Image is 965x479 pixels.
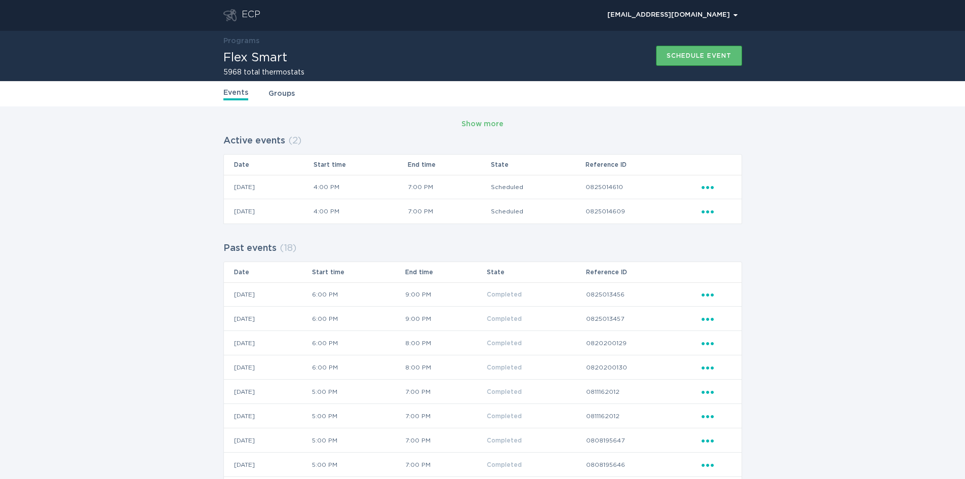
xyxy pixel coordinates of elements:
th: Start time [312,262,405,282]
span: Completed [487,462,522,468]
h2: Active events [223,132,285,150]
tr: 3edaacc6e5354e8680c94fc8027f5ca5 [224,307,742,331]
div: Popover menu [702,435,731,446]
td: 7:00 PM [407,175,490,199]
td: [DATE] [224,199,313,224]
div: Popover menu [702,181,731,193]
div: Popover menu [702,362,731,373]
div: Schedule event [667,53,731,59]
td: [DATE] [224,307,312,331]
th: Start time [313,155,407,175]
td: 6:00 PM [312,355,405,380]
td: [DATE] [224,404,312,428]
td: 6:00 PM [312,307,405,331]
h2: 5968 total thermostats [223,69,304,76]
tr: 1dd8dae442a748aaa0af3d1e34a97eeb [224,355,742,380]
div: Popover menu [702,411,731,422]
span: Scheduled [491,208,523,214]
td: 7:00 PM [405,453,486,477]
td: 5:00 PM [312,380,405,404]
div: Popover menu [702,338,731,349]
tr: 09cd2959fd634f1fa2c5e30a0dc4d0cc [224,428,742,453]
td: [DATE] [224,175,313,199]
a: Programs [223,38,259,45]
div: Popover menu [603,8,742,23]
div: Popover menu [702,313,731,324]
td: 8:00 PM [405,331,486,355]
td: 7:00 PM [405,404,486,428]
span: Completed [487,413,522,419]
tr: 83c2db59ba8c4d97b291f4d1550bd59e [224,282,742,307]
div: Popover menu [702,386,731,397]
td: 5:00 PM [312,453,405,477]
div: Show more [461,119,504,130]
td: [DATE] [224,282,312,307]
span: Completed [487,389,522,395]
div: Popover menu [702,206,731,217]
button: Schedule event [656,46,742,66]
span: Completed [487,291,522,298]
td: [DATE] [224,453,312,477]
span: Completed [487,364,522,371]
td: 9:00 PM [405,282,486,307]
td: 8:00 PM [405,355,486,380]
a: Groups [268,88,295,99]
td: [DATE] [224,380,312,404]
tr: 293a84bea25b4246afae04efc2a93e3a [224,175,742,199]
th: Reference ID [585,155,701,175]
th: Date [224,262,312,282]
td: 4:00 PM [313,199,407,224]
td: 4:00 PM [313,175,407,199]
td: 0825013457 [586,307,701,331]
td: 9:00 PM [405,307,486,331]
td: 0820200129 [586,331,701,355]
th: State [490,155,585,175]
td: [DATE] [224,355,312,380]
td: 0811162012 [586,380,701,404]
td: 0825014609 [585,199,701,224]
td: [DATE] [224,331,312,355]
td: 0808195647 [586,428,701,453]
td: 0820200130 [586,355,701,380]
span: Completed [487,316,522,322]
tr: Table Headers [224,155,742,175]
td: 0825013456 [586,282,701,307]
td: 0808195646 [586,453,701,477]
td: 7:00 PM [405,428,486,453]
th: End time [407,155,490,175]
td: 7:00 PM [405,380,486,404]
td: 5:00 PM [312,404,405,428]
th: Date [224,155,313,175]
th: State [486,262,586,282]
td: 7:00 PM [407,199,490,224]
span: Completed [487,340,522,346]
div: Popover menu [702,459,731,470]
td: 6:00 PM [312,331,405,355]
div: ECP [242,9,260,21]
tr: 2e769d8736ac4692872633c446383f77 [224,380,742,404]
th: Reference ID [586,262,701,282]
tr: f10b9073768a46eb83a4c3e8478c1f0e [224,199,742,224]
span: Scheduled [491,184,523,190]
tr: 979110e5e51e45d08e352b14f756bff4 [224,453,742,477]
td: 0811162012 [586,404,701,428]
h1: Flex Smart [223,52,304,64]
a: Events [223,87,248,100]
tr: e239aa39e4c74fffbf692405308569c0 [224,404,742,428]
button: Go to dashboard [223,9,237,21]
span: ( 18 ) [280,244,296,253]
div: Popover menu [702,289,731,300]
td: 0825014610 [585,175,701,199]
button: Show more [461,117,504,132]
h2: Past events [223,239,277,257]
td: [DATE] [224,428,312,453]
tr: 96aecb5e8460463e932c84668c2b395f [224,331,742,355]
button: Open user account details [603,8,742,23]
tr: Table Headers [224,262,742,282]
td: 5:00 PM [312,428,405,453]
th: End time [405,262,486,282]
span: Completed [487,437,522,444]
span: ( 2 ) [288,136,301,145]
td: 6:00 PM [312,282,405,307]
div: [EMAIL_ADDRESS][DOMAIN_NAME] [607,12,738,18]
